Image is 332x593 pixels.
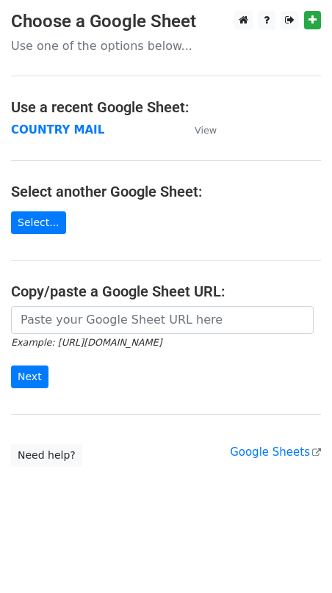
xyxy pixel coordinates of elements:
[11,283,321,300] h4: Copy/paste a Google Sheet URL:
[180,123,217,137] a: View
[195,125,217,136] small: View
[11,365,48,388] input: Next
[11,11,321,32] h3: Choose a Google Sheet
[11,123,104,137] a: COUNTRY MAIL
[11,38,321,54] p: Use one of the options below...
[11,183,321,200] h4: Select another Google Sheet:
[11,337,162,348] small: Example: [URL][DOMAIN_NAME]
[11,444,82,467] a: Need help?
[230,445,321,459] a: Google Sheets
[11,98,321,116] h4: Use a recent Google Sheet:
[11,306,314,334] input: Paste your Google Sheet URL here
[11,211,66,234] a: Select...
